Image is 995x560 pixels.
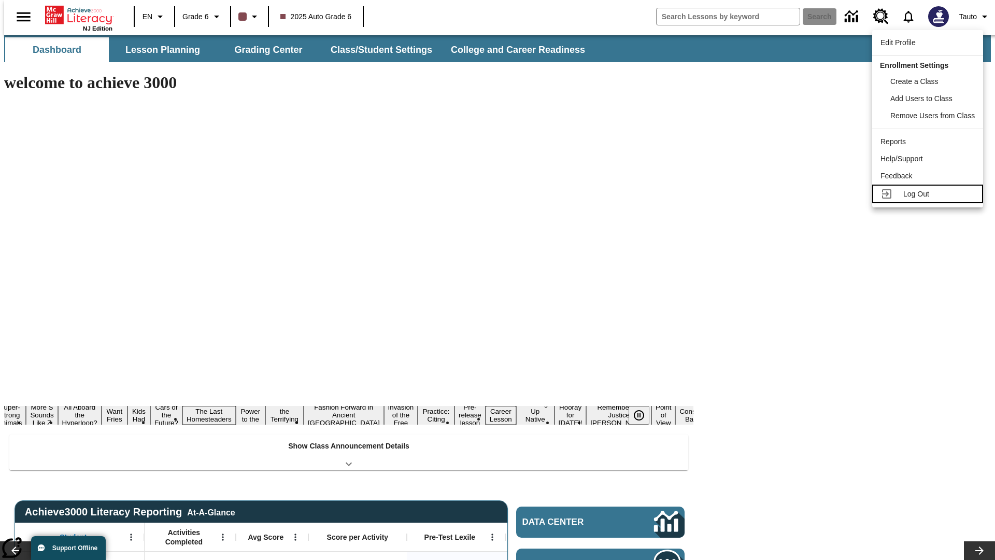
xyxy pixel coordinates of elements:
span: Log Out [903,190,929,198]
span: Remove Users from Class [890,111,975,120]
span: Help/Support [880,155,923,163]
span: Enrollment Settings [880,61,948,69]
span: Reports [880,137,906,146]
span: Feedback [880,172,912,180]
span: Create a Class [890,77,939,86]
span: Add Users to Class [890,94,953,103]
span: Edit Profile [880,38,916,47]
